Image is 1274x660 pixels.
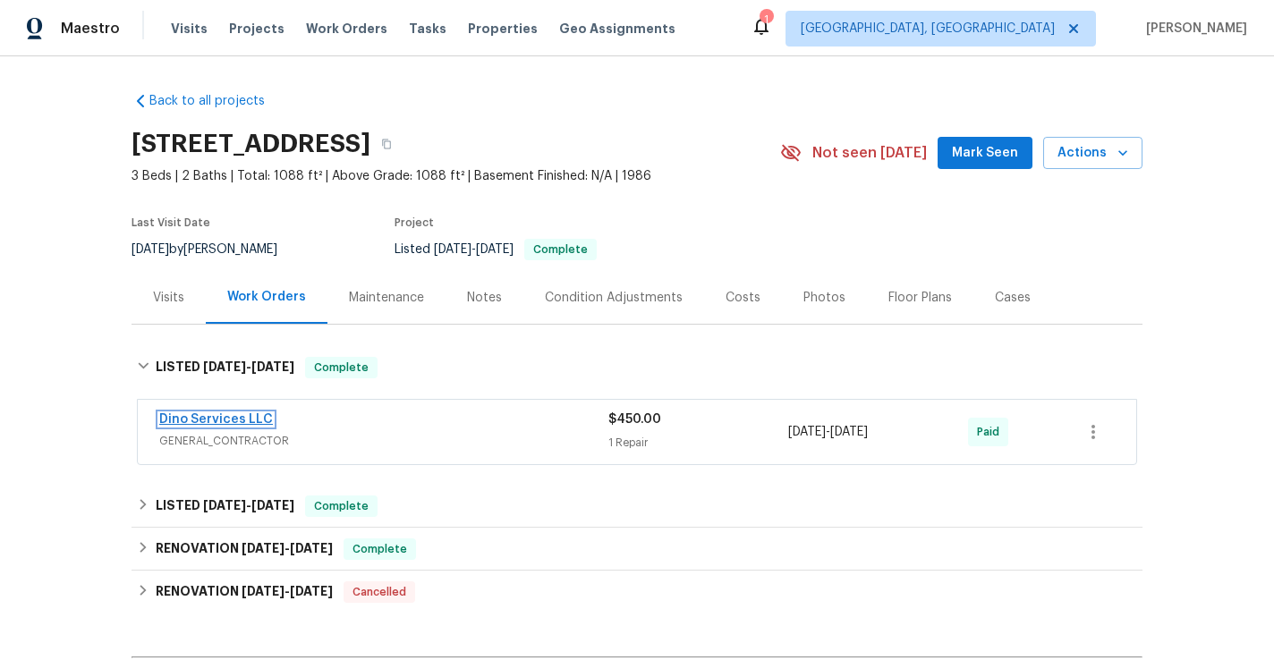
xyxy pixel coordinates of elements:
[830,426,868,438] span: [DATE]
[370,128,403,160] button: Copy Address
[995,289,1031,307] div: Cases
[788,423,868,441] span: -
[1043,137,1142,170] button: Actions
[952,142,1018,165] span: Mark Seen
[132,135,370,153] h2: [STREET_ADDRESS]
[467,289,502,307] div: Notes
[132,239,299,260] div: by [PERSON_NAME]
[251,499,294,512] span: [DATE]
[132,243,169,256] span: [DATE]
[132,571,1142,613] div: RENOVATION [DATE]-[DATE]Cancelled
[307,497,376,515] span: Complete
[788,426,826,438] span: [DATE]
[171,20,208,38] span: Visits
[526,244,595,255] span: Complete
[468,20,538,38] span: Properties
[559,20,675,38] span: Geo Assignments
[242,585,285,597] span: [DATE]
[290,542,333,554] span: [DATE]
[132,217,210,228] span: Last Visit Date
[156,495,294,517] h6: LISTED
[132,339,1142,396] div: LISTED [DATE]-[DATE]Complete
[476,243,514,256] span: [DATE]
[156,357,294,378] h6: LISTED
[227,288,306,306] div: Work Orders
[803,289,845,307] div: Photos
[545,289,683,307] div: Condition Adjustments
[203,360,246,373] span: [DATE]
[290,585,333,597] span: [DATE]
[760,11,772,29] div: 1
[159,413,273,426] a: Dino Services LLC
[203,499,246,512] span: [DATE]
[306,20,387,38] span: Work Orders
[153,289,184,307] div: Visits
[132,528,1142,571] div: RENOVATION [DATE]-[DATE]Complete
[888,289,952,307] div: Floor Plans
[132,167,780,185] span: 3 Beds | 2 Baths | Total: 1088 ft² | Above Grade: 1088 ft² | Basement Finished: N/A | 1986
[242,542,333,554] span: -
[1057,142,1128,165] span: Actions
[345,583,413,601] span: Cancelled
[434,243,514,256] span: -
[229,20,285,38] span: Projects
[203,499,294,512] span: -
[812,144,927,162] span: Not seen [DATE]
[251,360,294,373] span: [DATE]
[409,22,446,35] span: Tasks
[608,434,788,452] div: 1 Repair
[395,217,434,228] span: Project
[395,243,597,256] span: Listed
[726,289,760,307] div: Costs
[801,20,1055,38] span: [GEOGRAPHIC_DATA], [GEOGRAPHIC_DATA]
[307,359,376,377] span: Complete
[132,485,1142,528] div: LISTED [DATE]-[DATE]Complete
[61,20,120,38] span: Maestro
[159,432,608,450] span: GENERAL_CONTRACTOR
[608,413,661,426] span: $450.00
[242,542,285,554] span: [DATE]
[938,137,1032,170] button: Mark Seen
[1139,20,1247,38] span: [PERSON_NAME]
[242,585,333,597] span: -
[203,360,294,373] span: -
[349,289,424,307] div: Maintenance
[156,538,333,560] h6: RENOVATION
[345,540,414,558] span: Complete
[132,92,303,110] a: Back to all projects
[977,423,1006,441] span: Paid
[434,243,471,256] span: [DATE]
[156,581,333,603] h6: RENOVATION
